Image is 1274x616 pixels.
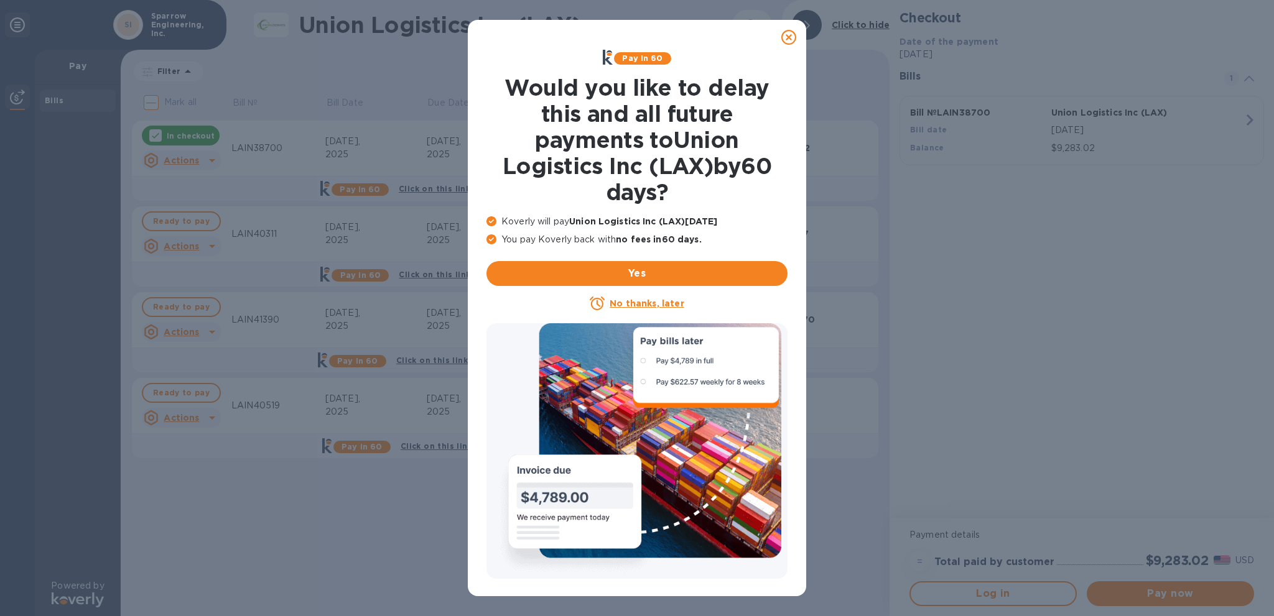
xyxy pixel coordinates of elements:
b: no fees in 60 days . [616,234,701,244]
b: Union Logistics Inc (LAX) [DATE] [569,216,717,226]
b: Pay in 60 [622,53,663,63]
h1: Would you like to delay this and all future payments to Union Logistics Inc (LAX) by 60 days ? [486,75,788,205]
span: Yes [496,266,778,281]
p: Koverly will pay [486,215,788,228]
u: No thanks, later [610,298,684,308]
button: Yes [486,261,788,286]
p: You pay Koverly back with [486,233,788,246]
